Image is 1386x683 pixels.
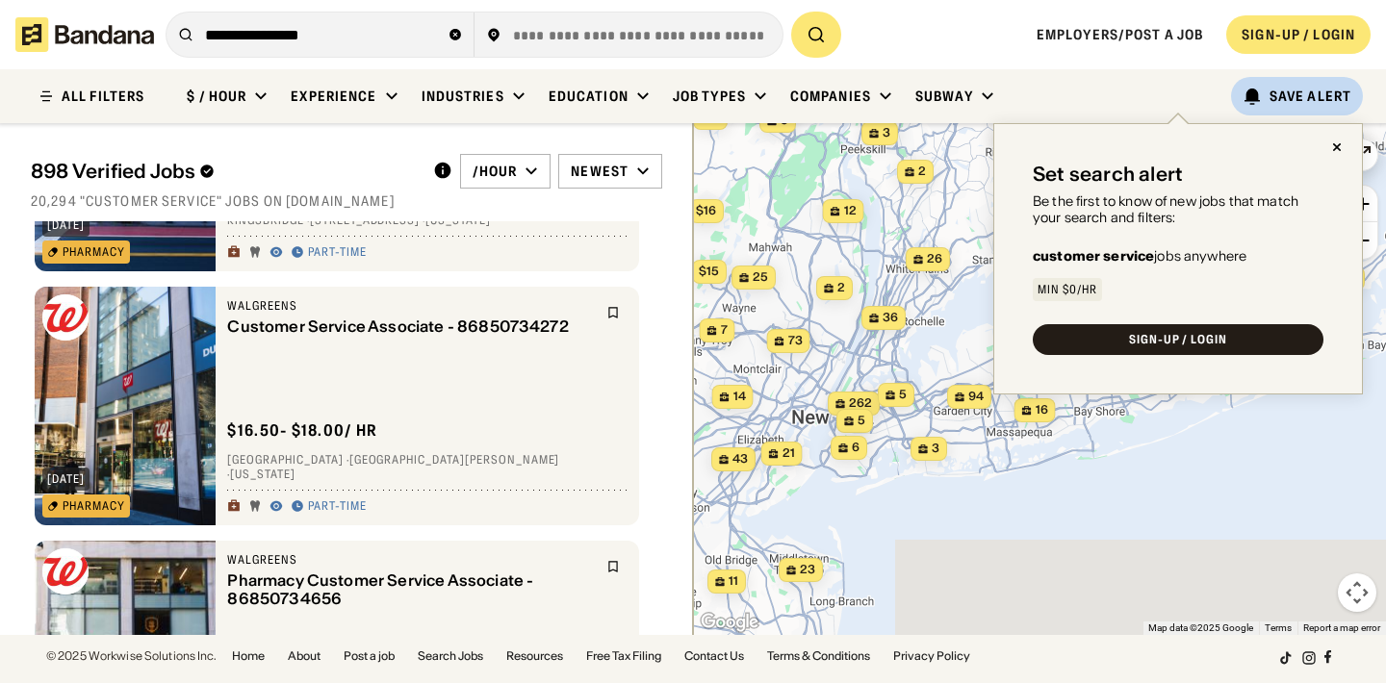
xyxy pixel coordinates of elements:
span: 23 [800,562,815,578]
span: 94 [968,389,984,405]
span: 6 [852,440,860,456]
span: $15 [699,264,719,278]
div: Newest [571,163,629,180]
div: Part-time [308,499,367,515]
a: Report a map error [1303,622,1380,633]
span: 21 [783,445,795,462]
img: Walgreens logo [42,294,89,341]
a: Privacy Policy [893,650,970,662]
div: Pharmacy [63,500,125,512]
span: 25 [753,269,768,286]
span: 16 [1036,402,1048,418]
a: Terms & Conditions [767,650,870,662]
a: Open this area in Google Maps (opens a new window) [698,610,761,635]
div: Experience [291,88,376,105]
img: Google [698,610,761,635]
div: SIGN-UP / LOGIN [1242,26,1355,43]
div: ALL FILTERS [62,89,144,103]
a: Terms (opens in new tab) [1265,622,1292,633]
img: Bandana logotype [15,17,154,52]
div: jobs anywhere [1033,249,1246,263]
div: $ 16.50 - $18.00 / hr [227,420,377,441]
span: 3 [932,441,939,457]
a: About [288,650,321,662]
div: Save Alert [1270,88,1351,105]
span: 2 [918,164,926,180]
span: Map data ©2025 Google [1148,622,1253,633]
div: Walgreens [227,552,595,568]
div: Part-time [308,245,367,261]
div: Job Types [673,88,746,105]
span: $16 [696,203,716,217]
span: 5 [899,387,907,403]
div: grid [31,221,662,635]
div: Companies [790,88,871,105]
button: Map camera controls [1338,573,1376,612]
div: Industries [422,88,504,105]
div: © 2025 Workwise Solutions Inc. [46,650,217,662]
a: Search Jobs [418,650,483,662]
span: 26 [927,251,942,267]
div: [DATE] [47,473,85,485]
span: 12 [844,203,857,219]
div: Kingsbridge · [STREET_ADDRESS] · [US_STATE] [227,214,628,229]
span: 2 [837,280,845,296]
span: 11 [729,573,738,590]
span: 3 [883,125,890,141]
div: /hour [473,163,518,180]
span: 73 [788,333,803,349]
div: Education [549,88,629,105]
div: $ / hour [187,88,246,105]
a: Free Tax Filing [586,650,661,662]
div: 20,294 "customer service" jobs on [DOMAIN_NAME] [31,192,662,210]
span: 5 [858,413,865,429]
img: Walgreens logo [42,548,89,594]
div: SIGN-UP / LOGIN [1129,334,1227,345]
div: Set search alert [1033,163,1183,186]
div: Pharmacy Customer Service Associate - 86850734656 [227,571,595,608]
a: Home [232,650,265,662]
a: Resources [506,650,563,662]
div: [DATE] [47,219,85,231]
a: Employers/Post a job [1037,26,1203,43]
a: Contact Us [684,650,744,662]
div: Be the first to know of new jobs that match your search and filters: [1033,193,1323,226]
div: [GEOGRAPHIC_DATA] · [GEOGRAPHIC_DATA][PERSON_NAME] · [US_STATE] [227,452,628,482]
div: Customer Service Associate - 86850734272 [227,317,595,336]
span: 262 [849,395,872,412]
span: 36 [883,310,898,326]
div: 898 Verified Jobs [31,160,418,183]
span: 43 [732,451,748,468]
span: 7 [721,322,728,339]
div: Walgreens [227,298,595,314]
div: Pharmacy [63,246,125,258]
a: Post a job [344,650,395,662]
div: Min $0/hr [1038,284,1097,295]
div: Subway [915,88,973,105]
b: customer service [1033,247,1154,265]
span: 14 [733,389,746,405]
